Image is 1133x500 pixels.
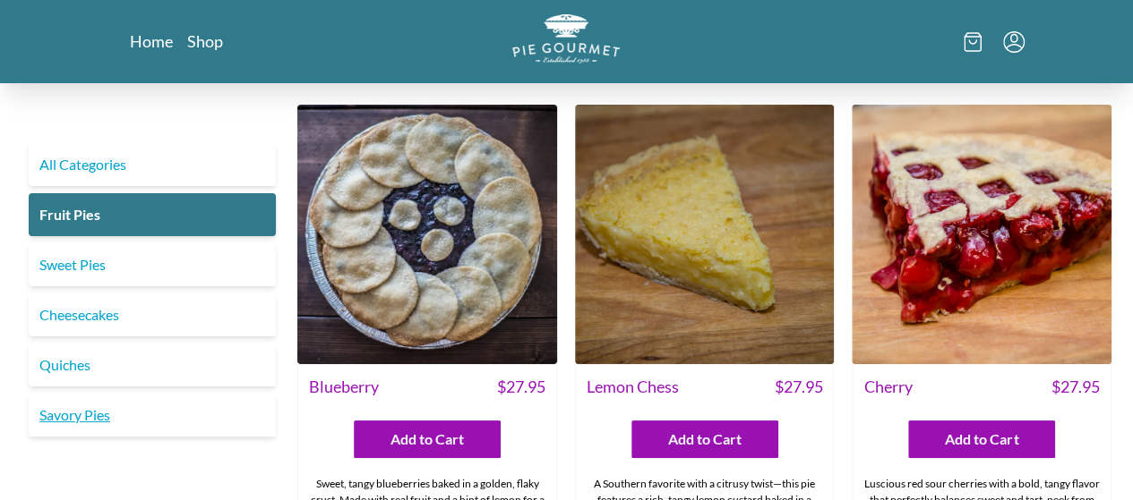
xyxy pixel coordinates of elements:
[309,375,379,399] span: Blueberry
[1051,375,1100,399] span: $ 27.95
[908,420,1055,458] button: Add to Cart
[774,375,822,399] span: $ 27.95
[512,14,620,69] a: Logo
[852,105,1112,364] img: Cherry
[1003,31,1025,53] button: Menu
[945,428,1018,450] span: Add to Cart
[29,193,276,236] a: Fruit Pies
[297,105,557,364] img: Blueberry
[130,30,173,52] a: Home
[391,428,464,450] span: Add to Cart
[29,343,276,386] a: Quiches
[29,293,276,336] a: Cheesecakes
[587,375,679,399] span: Lemon Chess
[575,105,835,364] img: Lemon Chess
[354,420,501,458] button: Add to Cart
[29,394,276,436] a: Savory Pies
[668,428,742,450] span: Add to Cart
[512,14,620,64] img: logo
[631,420,778,458] button: Add to Cart
[497,375,545,399] span: $ 27.95
[29,243,276,286] a: Sweet Pies
[187,30,223,52] a: Shop
[863,375,912,399] span: Cherry
[29,143,276,186] a: All Categories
